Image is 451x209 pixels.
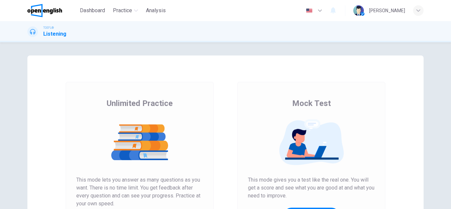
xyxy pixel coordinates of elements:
span: This mode lets you answer as many questions as you want. There is no time limit. You get feedback... [76,176,203,208]
span: Analysis [146,7,166,15]
button: Dashboard [77,5,108,17]
img: en [305,8,313,13]
a: OpenEnglish logo [27,4,77,17]
span: TOEFL® [43,25,54,30]
span: Unlimited Practice [107,98,173,109]
img: OpenEnglish logo [27,4,62,17]
h1: Listening [43,30,66,38]
span: Dashboard [80,7,105,15]
img: Profile picture [353,5,364,16]
button: Practice [110,5,141,17]
span: This mode gives you a test like the real one. You will get a score and see what you are good at a... [248,176,375,200]
div: [PERSON_NAME] [369,7,405,15]
span: Mock Test [292,98,331,109]
span: Practice [113,7,132,15]
button: Analysis [143,5,168,17]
